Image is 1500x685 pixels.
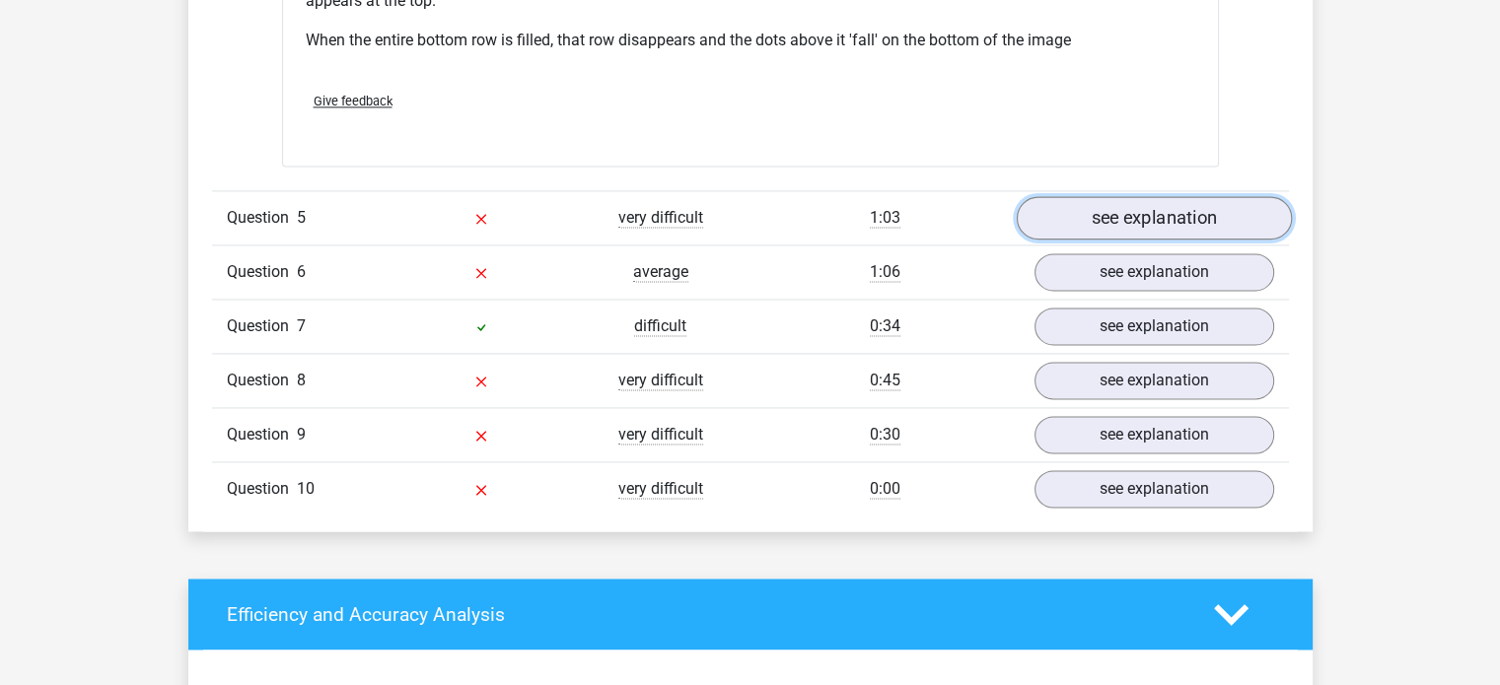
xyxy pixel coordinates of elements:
a: see explanation [1035,308,1274,345]
span: Question [227,369,297,392]
span: 7 [297,316,306,335]
span: very difficult [618,479,703,499]
span: 1:06 [870,262,900,282]
span: 8 [297,371,306,389]
span: Question [227,477,297,501]
p: When the entire bottom row is filled, that row disappears and the dots above it 'fall' on the bot... [306,29,1195,52]
span: average [633,262,688,282]
span: very difficult [618,208,703,228]
a: see explanation [1035,253,1274,291]
span: very difficult [618,425,703,445]
a: see explanation [1035,362,1274,399]
span: 10 [297,479,315,498]
span: difficult [634,316,686,336]
h4: Efficiency and Accuracy Analysis [227,603,1184,626]
span: Question [227,206,297,230]
span: 0:00 [870,479,900,499]
span: 0:34 [870,316,900,336]
a: see explanation [1035,470,1274,508]
span: Give feedback [314,94,393,108]
span: very difficult [618,371,703,390]
span: 1:03 [870,208,900,228]
span: 9 [297,425,306,444]
span: Question [227,260,297,284]
span: Question [227,423,297,446]
span: 0:45 [870,371,900,390]
span: 0:30 [870,425,900,445]
span: 6 [297,262,306,281]
span: Question [227,314,297,338]
span: 5 [297,208,306,227]
a: see explanation [1035,416,1274,453]
a: see explanation [1016,197,1291,240]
